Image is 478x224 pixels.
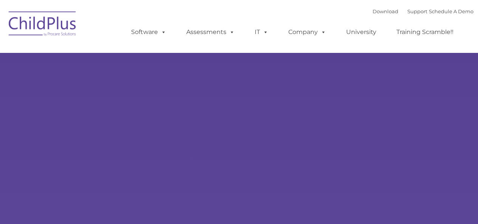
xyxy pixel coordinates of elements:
[429,8,473,14] a: Schedule A Demo
[373,8,473,14] font: |
[389,25,461,40] a: Training Scramble!!
[407,8,427,14] a: Support
[281,25,334,40] a: Company
[124,25,174,40] a: Software
[373,8,398,14] a: Download
[247,25,276,40] a: IT
[5,6,80,44] img: ChildPlus by Procare Solutions
[339,25,384,40] a: University
[179,25,242,40] a: Assessments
